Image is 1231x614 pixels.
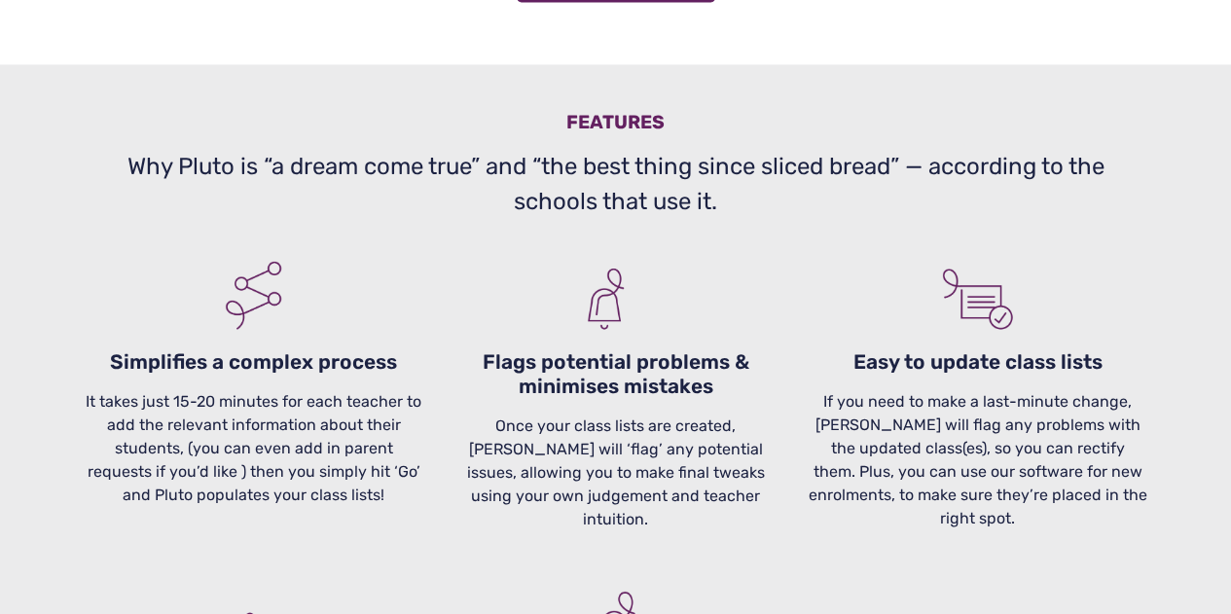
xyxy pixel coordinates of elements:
p: Why Pluto is “a dream come true” and “the best thing since sliced bread” — according to the schoo... [85,149,1147,219]
h2: Easy to update class lists [809,349,1147,381]
img: icon_alert.png [562,242,650,330]
p: Once your class lists are created, [PERSON_NAME] will ‘flag’ any potential issues, allowing you t... [447,414,785,530]
img: icon_simplify.png [210,242,298,330]
h2: Simplifies a complex process [85,349,423,381]
h3: Features [85,111,1147,141]
h2: Flags potential problems & minimises mistakes [447,349,785,406]
img: icon_easy_update.png [934,242,1022,330]
p: If you need to make a last-minute change, [PERSON_NAME] will flag any problems with the updated c... [809,389,1147,529]
p: It takes just 15-20 minutes for each teacher to add the relevant information about their students... [85,389,423,506]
